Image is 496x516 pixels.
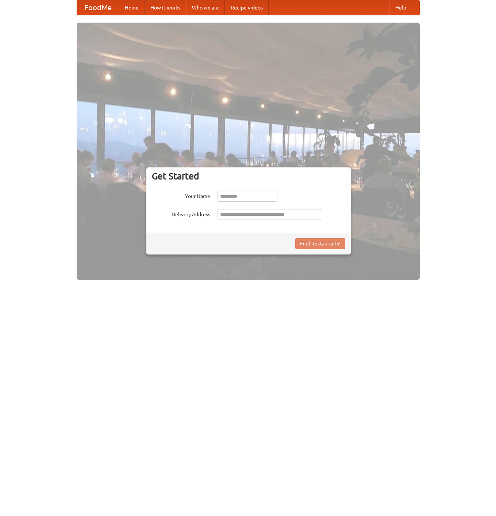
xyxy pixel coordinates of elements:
[295,238,345,249] button: Find Restaurants!
[389,0,412,15] a: Help
[225,0,269,15] a: Recipe videos
[152,171,345,182] h3: Get Started
[152,209,210,218] label: Delivery Address
[152,191,210,200] label: Your Name
[145,0,186,15] a: How it works
[119,0,145,15] a: Home
[186,0,225,15] a: Who we are
[77,0,119,15] a: FoodMe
